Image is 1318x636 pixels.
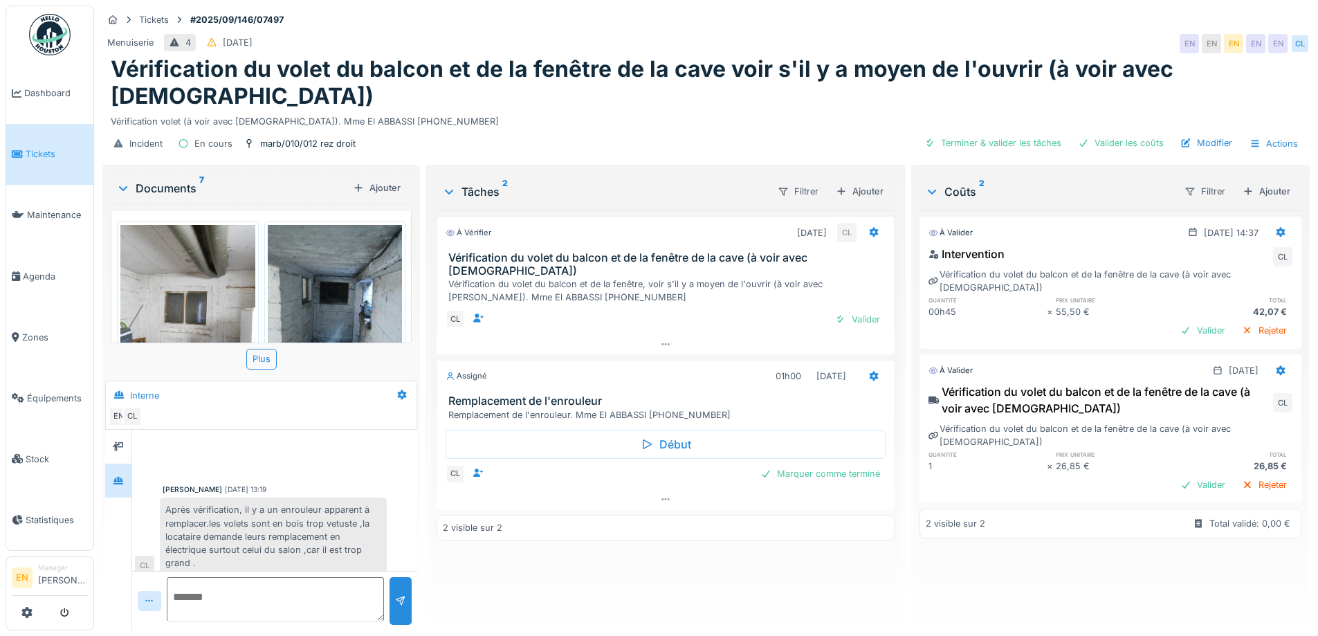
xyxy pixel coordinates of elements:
div: Remplacement de l'enrouleur. Mme El ABBASSI [PHONE_NUMBER] [448,408,888,421]
strong: #2025/09/146/07497 [185,13,289,26]
a: Zones [6,307,93,367]
div: 1 [928,460,1047,473]
div: EN [1268,34,1288,53]
div: 42,07 € [1174,305,1292,318]
div: 26,85 € [1056,460,1174,473]
img: xvadbvep3s4mw07fjdtth3bu9vhp [120,225,255,404]
div: [DATE] [223,36,253,49]
span: Équipements [27,392,88,405]
img: Badge_color-CXgf-gQk.svg [29,14,71,55]
div: CL [122,407,142,426]
div: 00h45 [928,305,1047,318]
h6: total [1174,296,1292,305]
div: Vérification du volet du balcon et de la fenêtre, voir s'il y a moyen de l'ouvrir (à voir avec [P... [448,278,888,304]
div: Filtrer [771,181,825,201]
div: 01h00 [776,370,801,383]
div: EN [1202,34,1221,53]
div: EN [1180,34,1199,53]
div: CL [1273,247,1292,266]
h3: Remplacement de l'enrouleur [448,394,888,408]
div: [PERSON_NAME] [163,484,222,495]
div: Incident [129,137,163,150]
a: Tickets [6,124,93,185]
sup: 2 [979,183,985,200]
a: EN Manager[PERSON_NAME] [12,563,88,596]
div: En cours [194,137,232,150]
div: Vérification volet (à voir avec [DEMOGRAPHIC_DATA]). Mme El ABBASSI [PHONE_NUMBER] [111,109,1301,128]
h6: prix unitaire [1056,450,1174,459]
div: Vérification du volet du balcon et de la fenêtre de la cave (à voir avec [DEMOGRAPHIC_DATA]) [928,268,1292,294]
div: Valider [1175,321,1231,340]
div: Assigné [446,370,487,382]
div: 55,50 € [1056,305,1174,318]
div: Terminer & valider les tâches [919,134,1067,152]
div: [DATE] 13:19 [225,484,266,495]
div: CL [446,309,465,329]
span: Tickets [26,147,88,161]
div: Tâches [442,183,765,200]
div: [DATE] [1229,364,1258,377]
div: Coûts [925,183,1173,200]
div: × [1047,305,1056,318]
div: À vérifier [446,227,491,239]
a: Maintenance [6,185,93,246]
div: À valider [928,365,973,376]
a: Équipements [6,367,93,428]
div: Plus [246,349,277,369]
div: marb/010/012 rez droit [260,137,356,150]
div: Interne [130,389,159,402]
h6: quantité [928,296,1047,305]
div: Valider [830,310,886,329]
div: Vérification du volet du balcon et de la fenêtre de la cave (à voir avec [DEMOGRAPHIC_DATA]) [928,422,1292,448]
sup: 2 [502,183,508,200]
a: Stock [6,428,93,489]
div: EN [109,407,128,426]
div: [DATE] [816,370,846,383]
div: Valider les coûts [1072,134,1169,152]
sup: 7 [199,180,204,197]
span: Maintenance [27,208,88,221]
h3: Vérification du volet du balcon et de la fenêtre de la cave (à voir avec [DEMOGRAPHIC_DATA]) [448,251,888,278]
div: Vérification du volet du balcon et de la fenêtre de la cave (à voir avec [DEMOGRAPHIC_DATA]) [928,383,1270,417]
div: Total validé: 0,00 € [1209,517,1290,530]
a: Dashboard [6,63,93,124]
div: Ajouter [830,182,889,201]
img: y74epkdgiz1j6pqgclf14p4vskyu [268,225,403,404]
div: CL [1290,34,1310,53]
h6: quantité [928,450,1047,459]
span: Zones [22,331,88,344]
div: Ajouter [347,179,406,197]
span: Dashboard [24,87,88,100]
div: 26,85 € [1174,460,1292,473]
div: Marquer comme terminé [755,464,886,483]
div: CL [135,556,154,575]
span: Agenda [23,270,88,283]
div: Tickets [139,13,169,26]
li: [PERSON_NAME] [38,563,88,592]
span: Statistiques [26,514,88,527]
div: À valider [928,227,973,239]
div: 2 visible sur 2 [443,521,502,534]
li: EN [12,567,33,588]
div: CL [837,223,857,242]
a: Statistiques [6,489,93,550]
div: Modifier [1175,134,1238,152]
h6: total [1174,450,1292,459]
div: CL [1273,393,1292,412]
div: Intervention [928,246,1005,262]
div: [DATE] 14:37 [1204,226,1258,239]
div: Rejeter [1236,475,1292,494]
a: Agenda [6,246,93,307]
h6: prix unitaire [1056,296,1174,305]
div: Documents [116,180,347,197]
div: 4 [185,36,191,49]
div: EN [1246,34,1265,53]
div: × [1047,460,1056,473]
h1: Vérification du volet du balcon et de la fenêtre de la cave voir s'il y a moyen de l'ouvrir (à vo... [111,56,1301,109]
div: 2 visible sur 2 [926,517,985,530]
div: Manager [38,563,88,573]
div: Filtrer [1178,181,1232,201]
div: EN [1224,34,1243,53]
div: Valider [1175,475,1231,494]
div: CL [446,464,465,484]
